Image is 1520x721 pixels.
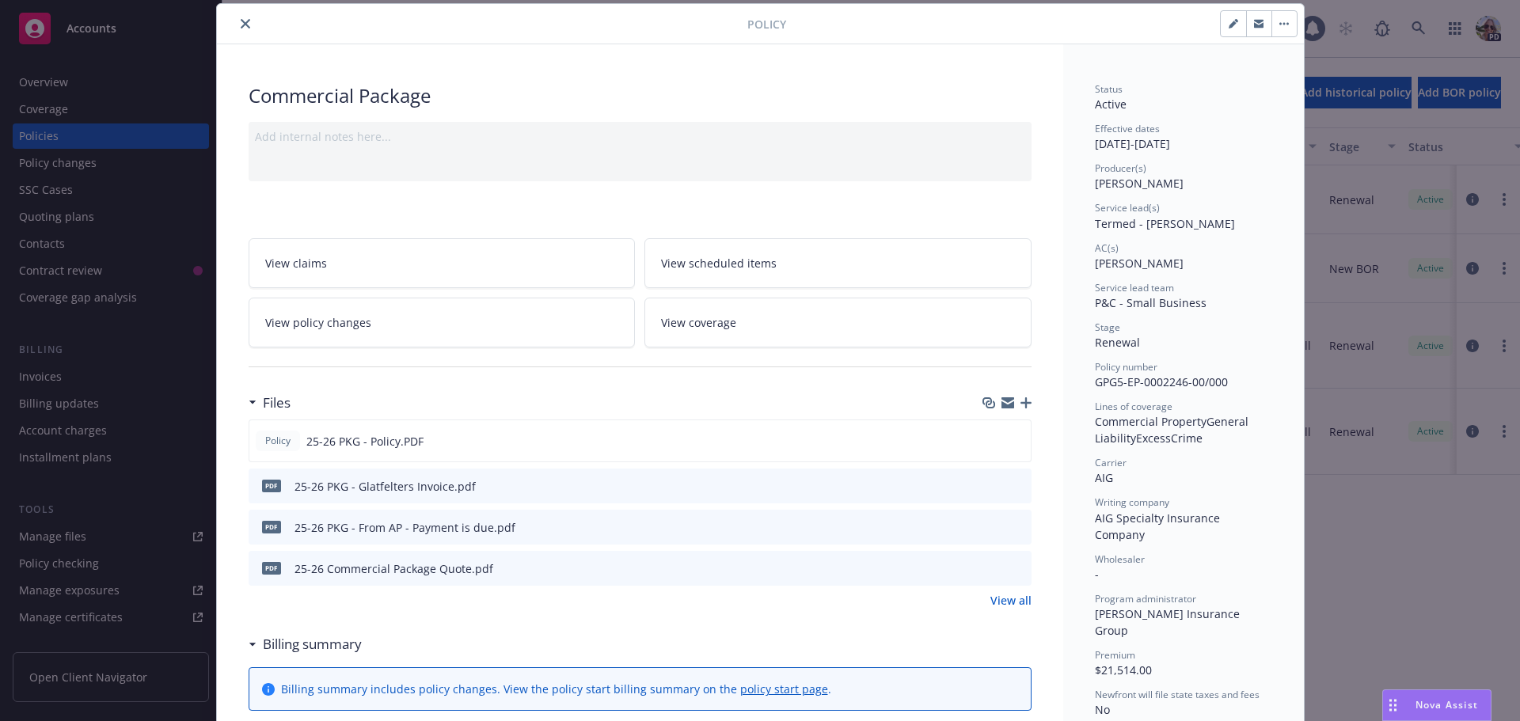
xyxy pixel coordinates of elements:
button: download file [986,560,998,577]
span: P&C - Small Business [1095,295,1206,310]
span: Effective dates [1095,122,1160,135]
span: View scheduled items [661,255,777,271]
span: 25-26 PKG - Policy.PDF [306,433,424,450]
span: $21,514.00 [1095,662,1152,677]
span: Policy number [1095,360,1157,374]
span: Status [1095,82,1123,96]
span: Program administrator [1095,592,1196,605]
span: Crime [1171,431,1203,446]
button: preview file [1011,519,1025,536]
span: Renewal [1095,335,1140,350]
span: Writing company [1095,495,1169,509]
div: 25-26 Commercial Package Quote.pdf [294,560,493,577]
button: close [236,14,255,33]
span: AC(s) [1095,241,1119,255]
span: View claims [265,255,327,271]
button: preview file [1011,560,1025,577]
a: View coverage [644,298,1032,347]
span: Excess [1136,431,1171,446]
span: [PERSON_NAME] [1095,256,1184,271]
span: Commercial Property [1095,414,1206,429]
div: Files [249,393,291,413]
div: Commercial Package [249,82,1032,109]
h3: Billing summary [263,634,362,655]
div: Add internal notes here... [255,128,1025,145]
span: AIG [1095,470,1113,485]
span: View coverage [661,314,736,331]
span: [PERSON_NAME] [1095,176,1184,191]
span: View policy changes [265,314,371,331]
div: Drag to move [1383,690,1403,720]
button: preview file [1011,478,1025,495]
div: 25-26 PKG - Glatfelters Invoice.pdf [294,478,476,495]
div: [DATE] - [DATE] [1095,122,1272,152]
a: View claims [249,238,636,288]
span: Termed - [PERSON_NAME] [1095,216,1235,231]
span: Producer(s) [1095,161,1146,175]
span: [PERSON_NAME] Insurance Group [1095,606,1243,638]
span: Carrier [1095,456,1127,469]
span: Premium [1095,648,1135,662]
a: View all [990,592,1032,609]
button: Nova Assist [1382,689,1491,721]
span: Wholesaler [1095,552,1145,566]
span: pdf [262,521,281,533]
span: Service lead team [1095,281,1174,294]
button: download file [985,433,997,450]
a: policy start page [740,681,828,696]
span: Lines of coverage [1095,400,1172,413]
span: Policy [747,16,786,32]
span: Newfront will file state taxes and fees [1095,688,1260,701]
button: download file [986,519,998,536]
div: Billing summary includes policy changes. View the policy start billing summary on the . [281,681,831,697]
button: preview file [1010,433,1024,450]
span: Policy [262,434,294,448]
span: No [1095,702,1110,717]
a: View policy changes [249,298,636,347]
span: Active [1095,97,1127,112]
span: - [1095,567,1099,582]
span: AIG Specialty Insurance Company [1095,510,1223,542]
a: View scheduled items [644,238,1032,288]
span: Stage [1095,321,1120,334]
div: Billing summary [249,634,362,655]
span: pdf [262,480,281,491]
span: pdf [262,562,281,574]
span: Service lead(s) [1095,201,1160,214]
div: 25-26 PKG - From AP - Payment is due.pdf [294,519,515,536]
span: Nova Assist [1415,698,1478,712]
button: download file [986,478,998,495]
span: General Liability [1095,414,1252,446]
h3: Files [263,393,291,413]
span: GPG5-EP-0002246-00/000 [1095,374,1228,389]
